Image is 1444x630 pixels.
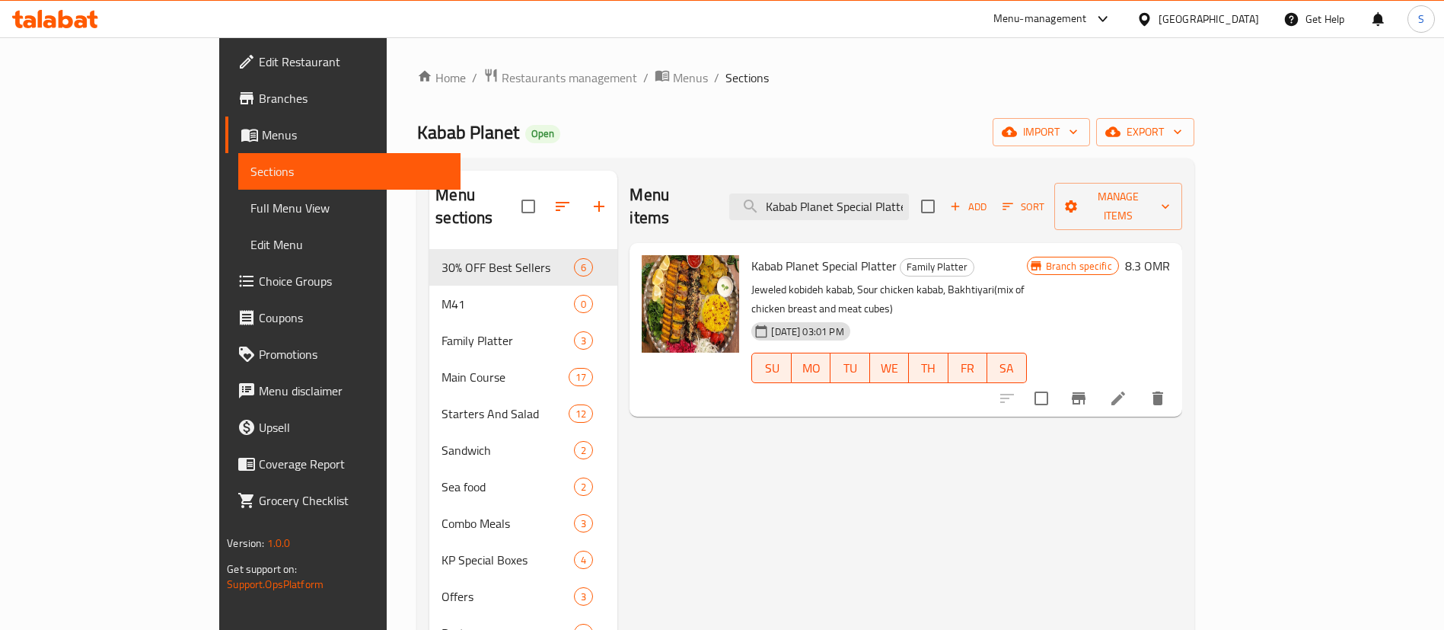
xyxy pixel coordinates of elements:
[993,10,1087,28] div: Menu-management
[751,280,1026,318] p: Jeweled kobideh kabab, Sour chicken kabab, Bakhtiyari(mix of chicken breast and meat cubes)
[250,199,448,217] span: Full Menu View
[227,559,297,579] span: Get support on:
[1025,382,1057,414] span: Select to update
[429,249,617,286] div: 30% OFF Best Sellers6
[575,443,592,458] span: 2
[525,125,560,143] div: Open
[225,373,461,409] a: Menu disclaimer
[1054,183,1182,230] button: Manage items
[429,505,617,542] div: Combo Meals3
[441,295,574,313] span: M41
[441,441,574,459] span: Sandwich
[441,405,569,423] div: Starters And Salad
[259,491,448,510] span: Grocery Checklist
[901,258,974,276] span: Family Platter
[912,190,944,222] span: Select section
[569,370,592,385] span: 17
[999,195,1048,219] button: Sort
[429,395,617,432] div: Starters And Salad12
[441,551,574,569] div: KP Special Boxes
[574,295,593,313] div: items
[575,261,592,275] span: 6
[729,193,909,220] input: search
[250,162,448,181] span: Sections
[944,195,993,219] span: Add item
[569,405,593,423] div: items
[259,272,448,290] span: Choice Groups
[238,190,461,226] a: Full Menu View
[948,198,989,216] span: Add
[574,441,593,459] div: items
[262,126,448,144] span: Menus
[642,255,739,353] img: Kabab Planet Special Platter
[250,235,448,254] span: Edit Menu
[993,357,1020,379] span: SA
[227,574,324,594] a: Support.OpsPlatform
[575,297,592,312] span: 0
[1003,198,1044,216] span: Sort
[512,190,544,222] span: Select all sections
[837,357,863,379] span: TU
[227,533,264,553] span: Version:
[429,359,617,395] div: Main Course17
[417,115,519,149] span: Kabab Planet
[714,69,719,87] li: /
[441,478,574,496] span: Sea food
[765,325,850,339] span: [DATE] 03:01 PM
[915,357,942,379] span: TH
[955,357,981,379] span: FR
[259,309,448,327] span: Coupons
[1096,118,1194,146] button: export
[575,334,592,348] span: 3
[575,590,592,604] span: 3
[544,188,581,225] span: Sort sections
[441,331,574,350] span: Family Platter
[987,353,1026,383] button: SA
[758,357,785,379] span: SU
[259,345,448,363] span: Promotions
[225,43,461,80] a: Edit Restaurant
[441,514,574,532] span: Combo Meals
[429,578,617,615] div: Offers3
[725,69,769,87] span: Sections
[429,432,617,469] div: Sandwich2
[1418,11,1424,27] span: S
[525,127,560,140] span: Open
[429,286,617,322] div: M410
[435,184,521,229] h2: Menu sections
[575,516,592,531] span: 3
[259,418,448,437] span: Upsell
[751,254,897,277] span: Kabab Planet Special Platter
[870,353,909,383] button: WE
[429,322,617,359] div: Family Platter3
[575,480,592,494] span: 2
[569,407,592,421] span: 12
[948,353,987,383] button: FR
[876,357,903,379] span: WE
[259,89,448,107] span: Branches
[751,353,791,383] button: SU
[441,587,574,606] span: Offers
[429,542,617,578] div: KP Special Boxes4
[575,553,592,568] span: 4
[441,368,569,386] span: Main Course
[581,188,617,225] button: Add section
[792,353,830,383] button: MO
[909,353,948,383] button: TH
[798,357,824,379] span: MO
[574,551,593,569] div: items
[643,69,649,87] li: /
[441,258,574,277] span: 30% OFF Best Sellers
[1060,380,1097,417] button: Branch-specific-item
[259,53,448,71] span: Edit Restaurant
[574,478,593,496] div: items
[574,514,593,532] div: items
[238,226,461,263] a: Edit Menu
[267,533,291,553] span: 1.0.0
[993,195,1054,219] span: Sort items
[1108,123,1182,142] span: export
[483,68,637,88] a: Restaurants management
[1159,11,1259,27] div: [GEOGRAPHIC_DATA]
[225,446,461,482] a: Coverage Report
